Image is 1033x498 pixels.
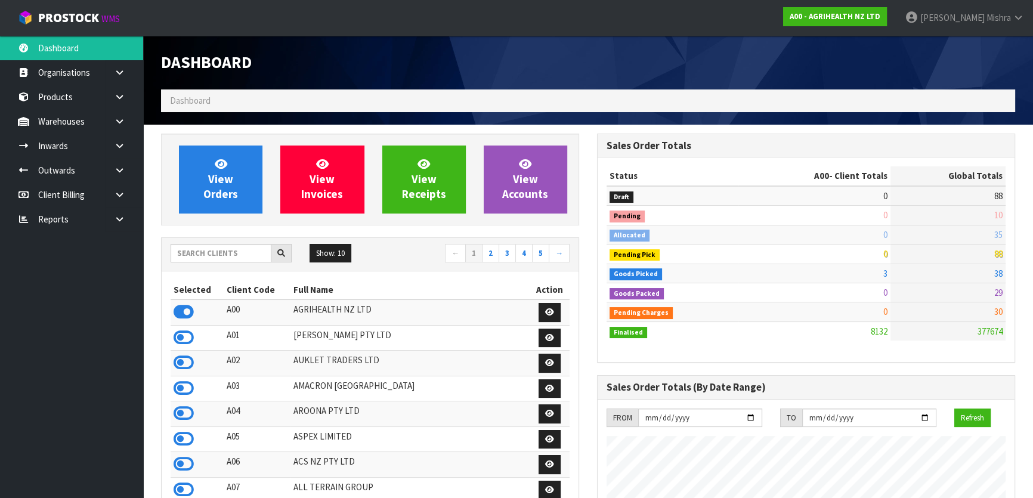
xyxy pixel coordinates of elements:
td: AUKLET TRADERS LTD [290,351,530,376]
span: 88 [994,190,1003,202]
span: View Accounts [502,157,548,202]
nav: Page navigation [379,244,570,265]
span: 35 [994,229,1003,240]
a: ViewOrders [179,146,262,214]
th: Status [607,166,738,185]
input: Search clients [171,244,271,262]
td: A05 [224,426,290,452]
span: View Invoices [301,157,343,202]
span: 0 [883,248,887,259]
span: Draft [610,191,633,203]
a: ViewAccounts [484,146,567,214]
th: Full Name [290,280,530,299]
span: A00 [814,170,829,181]
td: A03 [224,376,290,401]
span: 0 [883,306,887,317]
span: 30 [994,306,1003,317]
td: ASPEX LIMITED [290,426,530,452]
a: ViewReceipts [382,146,466,214]
img: cube-alt.png [18,10,33,25]
td: A00 [224,299,290,325]
a: ← [445,244,466,263]
a: ViewInvoices [280,146,364,214]
th: Action [530,280,570,299]
td: A01 [224,325,290,351]
span: 8132 [871,326,887,337]
span: Goods Packed [610,288,664,300]
strong: A00 - AGRIHEALTH NZ LTD [790,11,880,21]
div: TO [780,409,802,428]
td: AGRIHEALTH NZ LTD [290,299,530,325]
small: WMS [101,13,120,24]
a: 1 [465,244,483,263]
td: A06 [224,452,290,478]
span: Mishra [986,12,1011,23]
span: 0 [883,190,887,202]
span: 29 [994,287,1003,298]
span: Goods Picked [610,268,662,280]
span: 0 [883,229,887,240]
td: AROONA PTY LTD [290,401,530,427]
td: AMACRON [GEOGRAPHIC_DATA] [290,376,530,401]
span: View Orders [203,157,238,202]
h3: Sales Order Totals (By Date Range) [607,382,1006,393]
th: Client Code [224,280,290,299]
span: ProStock [38,10,99,26]
span: 377674 [978,326,1003,337]
th: Global Totals [890,166,1006,185]
span: [PERSON_NAME] [920,12,985,23]
a: 5 [532,244,549,263]
a: 3 [499,244,516,263]
span: View Receipts [402,157,446,202]
a: 4 [515,244,533,263]
span: Pending Charges [610,307,673,319]
td: ACS NZ PTY LTD [290,452,530,478]
span: 0 [883,287,887,298]
span: 38 [994,268,1003,279]
th: - Client Totals [738,166,890,185]
a: 2 [482,244,499,263]
button: Show: 10 [310,244,351,263]
span: Finalised [610,327,647,339]
span: Pending Pick [610,249,660,261]
th: Selected [171,280,224,299]
span: Pending [610,211,645,222]
h3: Sales Order Totals [607,140,1006,151]
button: Refresh [954,409,991,428]
span: Dashboard [161,52,252,73]
span: 88 [994,248,1003,259]
span: Dashboard [170,95,211,106]
span: 0 [883,209,887,221]
a: → [549,244,570,263]
td: A02 [224,351,290,376]
span: Allocated [610,230,650,242]
span: 10 [994,209,1003,221]
td: A04 [224,401,290,427]
span: 3 [883,268,887,279]
div: FROM [607,409,638,428]
a: A00 - AGRIHEALTH NZ LTD [783,7,887,26]
td: [PERSON_NAME] PTY LTD [290,325,530,351]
